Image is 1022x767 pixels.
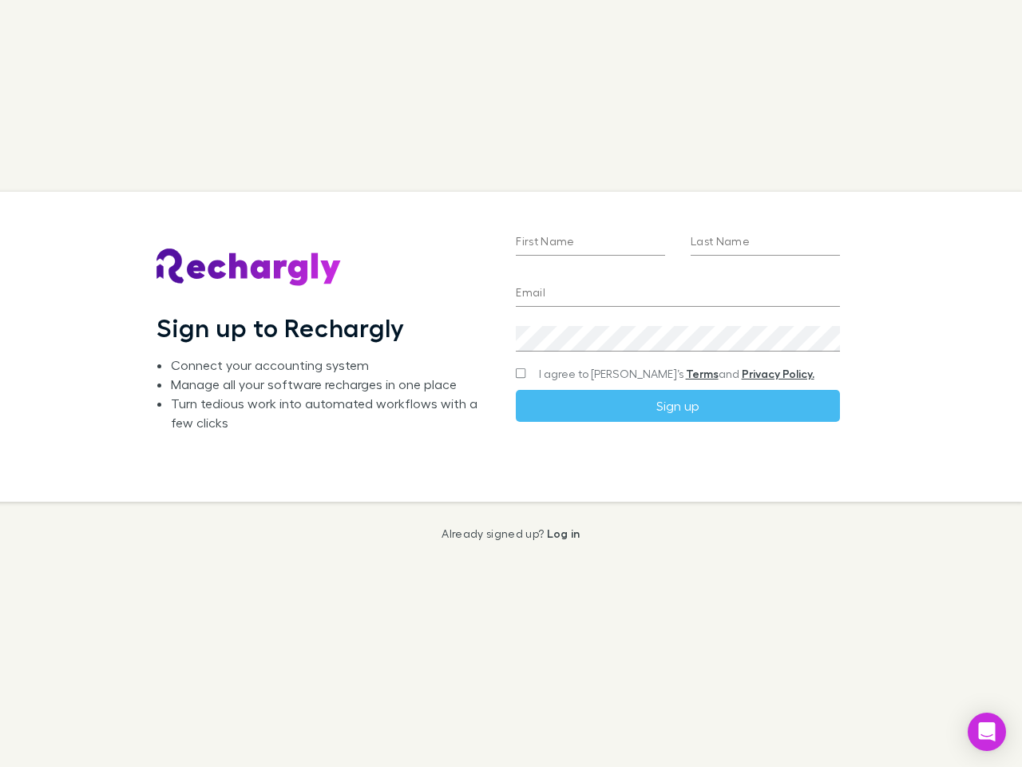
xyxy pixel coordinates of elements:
span: I agree to [PERSON_NAME]’s and [539,366,814,382]
a: Terms [686,367,719,380]
li: Connect your accounting system [171,356,490,375]
a: Log in [547,527,580,540]
li: Manage all your software recharges in one place [171,375,490,394]
a: Privacy Policy. [742,367,814,380]
div: Open Intercom Messenger [968,713,1006,751]
li: Turn tedious work into automated workflows with a few clicks [171,394,490,432]
button: Sign up [516,390,839,422]
img: Rechargly's Logo [156,248,342,287]
h1: Sign up to Rechargly [156,312,405,343]
p: Already signed up? [442,527,580,540]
